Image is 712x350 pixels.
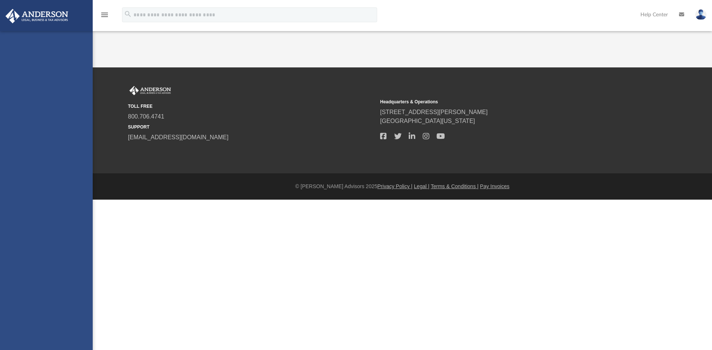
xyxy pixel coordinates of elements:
img: Anderson Advisors Platinum Portal [128,86,172,96]
small: SUPPORT [128,124,375,130]
a: [STREET_ADDRESS][PERSON_NAME] [380,109,488,115]
i: menu [100,10,109,19]
small: TOLL FREE [128,103,375,110]
a: Privacy Policy | [378,183,413,189]
img: Anderson Advisors Platinum Portal [3,9,70,23]
i: search [124,10,132,18]
a: Legal | [414,183,429,189]
a: [EMAIL_ADDRESS][DOMAIN_NAME] [128,134,228,140]
small: Headquarters & Operations [380,99,627,105]
a: Pay Invoices [480,183,509,189]
div: © [PERSON_NAME] Advisors 2025 [93,183,712,190]
a: [GEOGRAPHIC_DATA][US_STATE] [380,118,475,124]
a: 800.706.4741 [128,113,164,120]
a: menu [100,14,109,19]
img: User Pic [695,9,706,20]
a: Terms & Conditions | [431,183,479,189]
